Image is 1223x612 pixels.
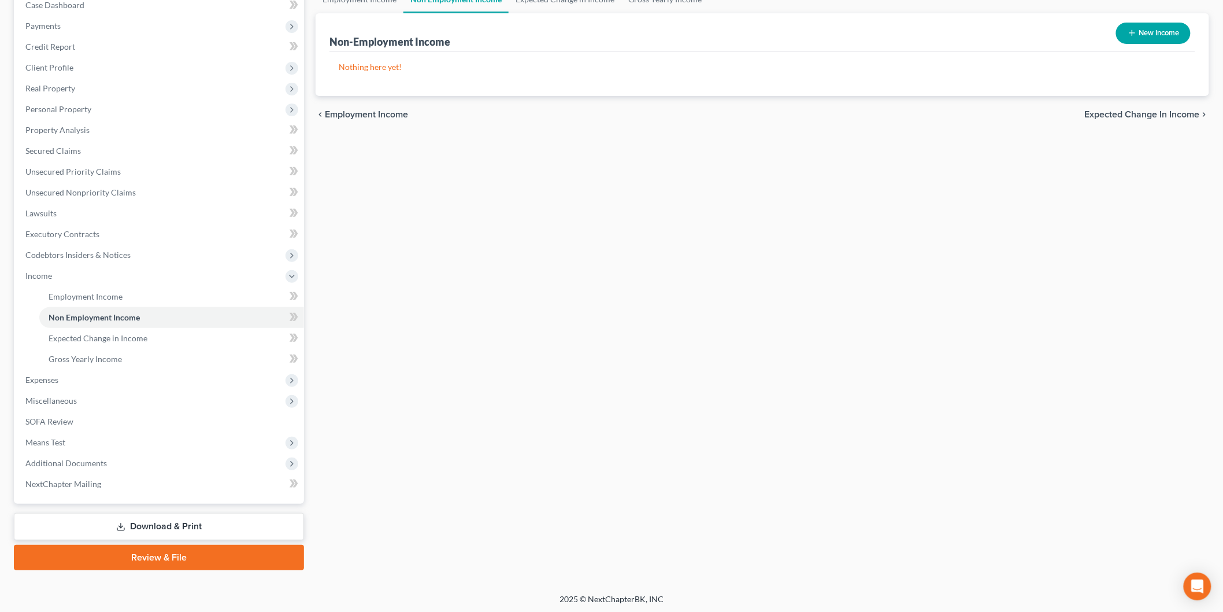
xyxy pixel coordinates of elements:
[39,349,304,370] a: Gross Yearly Income
[25,375,58,385] span: Expenses
[16,224,304,245] a: Executory Contracts
[14,545,304,570] a: Review & File
[25,187,136,197] span: Unsecured Nonpriority Claims
[1184,573,1211,600] div: Open Intercom Messenger
[16,474,304,495] a: NextChapter Mailing
[1116,23,1191,44] button: New Income
[25,146,81,156] span: Secured Claims
[16,120,304,141] a: Property Analysis
[39,286,304,307] a: Employment Income
[1085,110,1200,119] span: Expected Change in Income
[316,110,408,119] button: chevron_left Employment Income
[25,42,75,51] span: Credit Report
[16,36,304,57] a: Credit Report
[16,182,304,203] a: Unsecured Nonpriority Claims
[49,312,140,322] span: Non Employment Income
[25,250,131,260] span: Codebtors Insiders & Notices
[25,62,73,72] span: Client Profile
[39,328,304,349] a: Expected Change in Income
[25,21,61,31] span: Payments
[16,411,304,432] a: SOFA Review
[25,229,99,239] span: Executory Contracts
[25,208,57,218] span: Lawsuits
[16,161,304,182] a: Unsecured Priority Claims
[16,141,304,161] a: Secured Claims
[49,292,123,301] span: Employment Income
[25,167,121,176] span: Unsecured Priority Claims
[329,35,450,49] div: Non-Employment Income
[25,458,107,468] span: Additional Documents
[316,110,325,119] i: chevron_left
[25,83,75,93] span: Real Property
[49,354,122,364] span: Gross Yearly Income
[25,271,52,281] span: Income
[25,396,77,405] span: Miscellaneous
[14,513,304,540] a: Download & Print
[25,479,101,489] span: NextChapter Mailing
[16,203,304,224] a: Lawsuits
[39,307,304,328] a: Non Employment Income
[25,125,90,135] span: Property Analysis
[1200,110,1209,119] i: chevron_right
[25,104,91,114] span: Personal Property
[25,416,73,426] span: SOFA Review
[339,61,1186,73] p: Nothing here yet!
[325,110,408,119] span: Employment Income
[1085,110,1209,119] button: Expected Change in Income chevron_right
[25,437,65,447] span: Means Test
[49,333,147,343] span: Expected Change in Income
